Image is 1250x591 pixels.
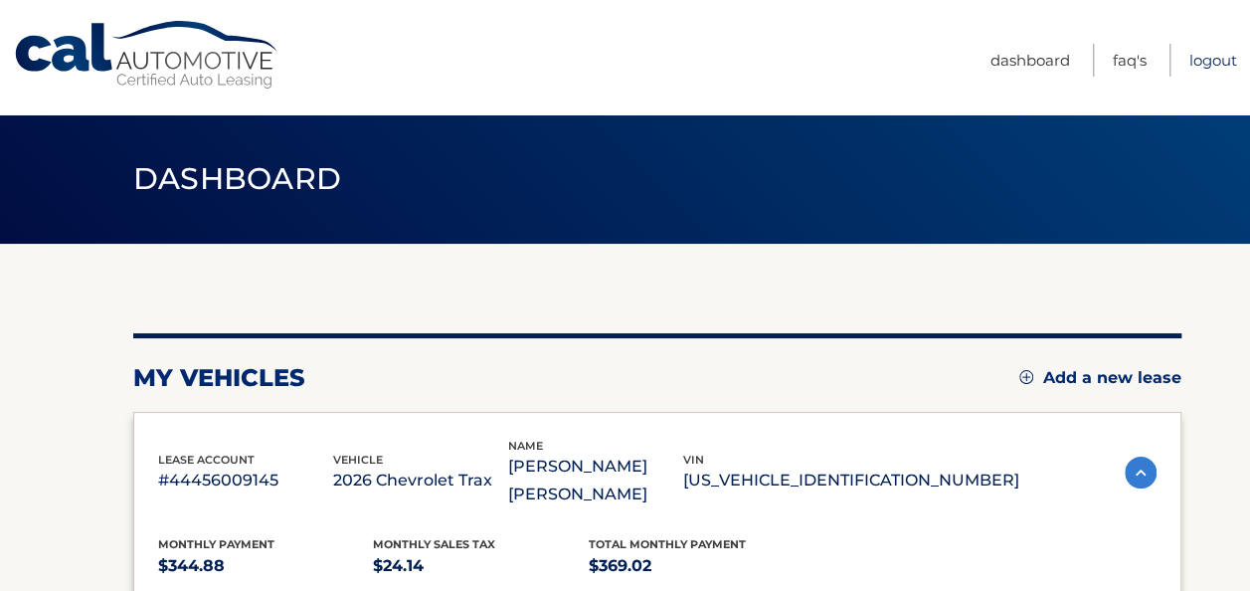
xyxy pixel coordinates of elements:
[1019,370,1033,384] img: add.svg
[990,44,1070,77] a: Dashboard
[508,439,543,453] span: name
[683,467,1019,494] p: [US_VEHICLE_IDENTIFICATION_NUMBER]
[333,453,383,467] span: vehicle
[1189,44,1237,77] a: Logout
[158,552,374,580] p: $344.88
[13,20,281,91] a: Cal Automotive
[373,552,589,580] p: $24.14
[589,537,746,551] span: Total Monthly Payment
[373,537,495,551] span: Monthly sales Tax
[508,453,683,508] p: [PERSON_NAME] [PERSON_NAME]
[1019,368,1181,388] a: Add a new lease
[1113,44,1147,77] a: FAQ's
[158,467,333,494] p: #44456009145
[133,160,342,197] span: Dashboard
[158,453,255,467] span: lease account
[158,537,274,551] span: Monthly Payment
[589,552,804,580] p: $369.02
[333,467,508,494] p: 2026 Chevrolet Trax
[683,453,704,467] span: vin
[1125,457,1157,489] img: accordion-active.svg
[133,363,305,393] h2: my vehicles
